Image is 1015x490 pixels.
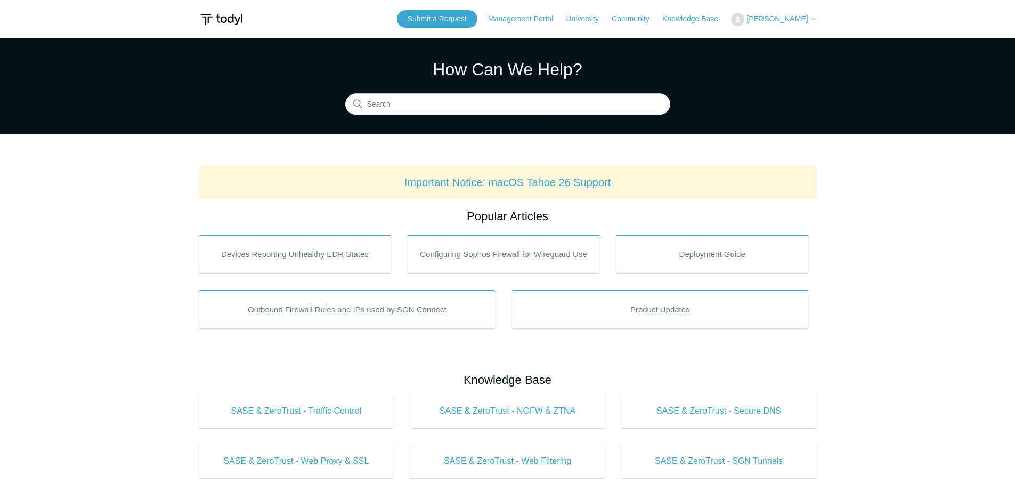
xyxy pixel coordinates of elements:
span: [PERSON_NAME] [746,14,808,23]
span: SASE & ZeroTrust - NGFW & ZTNA [426,405,589,417]
span: SASE & ZeroTrust - Web Filtering [426,455,589,468]
h2: Knowledge Base [199,371,817,389]
a: SASE & ZeroTrust - Web Filtering [410,444,605,478]
input: Search [345,94,670,115]
a: Community [612,13,660,25]
a: SASE & ZeroTrust - Traffic Control [199,394,394,428]
a: SASE & ZeroTrust - SGN Tunnels [621,444,817,478]
img: Todyl Support Center Help Center home page [199,10,244,29]
a: Submit a Request [397,10,477,28]
button: [PERSON_NAME] [731,13,816,26]
a: SASE & ZeroTrust - Web Proxy & SSL [199,444,394,478]
a: SASE & ZeroTrust - NGFW & ZTNA [410,394,605,428]
a: Outbound Firewall Rules and IPs used by SGN Connect [199,290,496,328]
a: SASE & ZeroTrust - Secure DNS [621,394,817,428]
a: Knowledge Base [662,13,729,25]
a: Configuring Sophos Firewall for Wireguard Use [407,235,600,273]
span: SASE & ZeroTrust - Secure DNS [637,405,801,417]
a: Management Portal [488,13,564,25]
a: Devices Reporting Unhealthy EDR States [199,235,392,273]
a: University [566,13,609,25]
a: Important Notice: macOS Tahoe 26 Support [404,176,611,188]
a: Product Updates [511,290,809,328]
span: SASE & ZeroTrust - Web Proxy & SSL [215,455,378,468]
h2: Popular Articles [199,207,817,225]
span: SASE & ZeroTrust - SGN Tunnels [637,455,801,468]
h1: How Can We Help? [345,57,670,82]
a: Deployment Guide [616,235,809,273]
span: SASE & ZeroTrust - Traffic Control [215,405,378,417]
